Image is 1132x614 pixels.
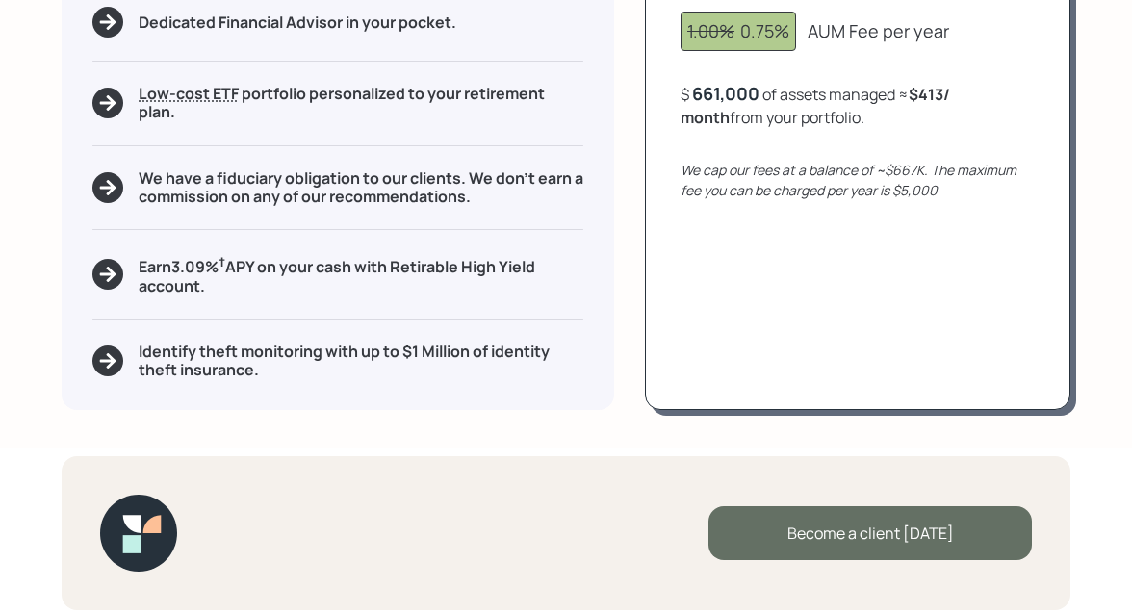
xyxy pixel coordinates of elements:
sup: † [219,253,225,270]
i: We cap our fees at a balance of ~$667K. The maximum fee you can be charged per year is $5,000 [681,161,1016,199]
div: 661,000 [692,82,759,105]
h5: Identify theft monitoring with up to $1 Million of identity theft insurance. [139,343,583,379]
b: $413 / month [681,84,950,128]
div: Become a client [DATE] [708,506,1032,560]
h5: Dedicated Financial Advisor in your pocket. [139,13,456,32]
div: AUM Fee per year [808,18,949,44]
div: $ of assets managed ≈ from your portfolio . [681,82,1035,129]
h5: We have a fiduciary obligation to our clients. We don't earn a commission on any of our recommend... [139,169,583,206]
h5: portfolio personalized to your retirement plan. [139,85,583,121]
span: 1.00% [687,19,734,42]
span: Low-cost ETF [139,83,239,104]
div: 0.75% [687,18,789,44]
h5: Earn 3.09 % APY on your cash with Retirable High Yield account. [139,253,583,295]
